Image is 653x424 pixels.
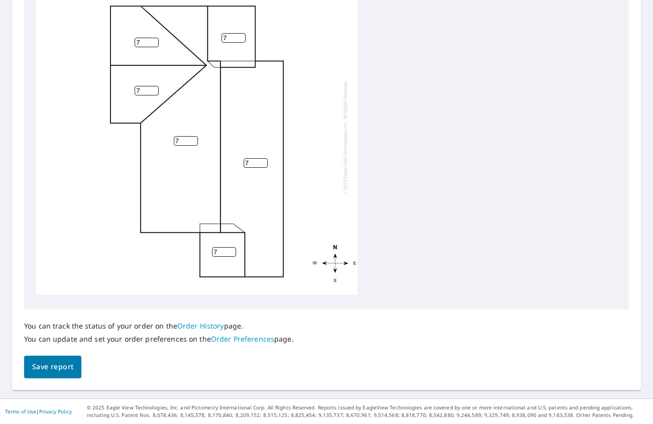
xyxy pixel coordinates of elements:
a: Privacy Policy [39,408,72,415]
p: | [5,408,72,414]
button: Save report [24,356,81,378]
a: Order History [177,321,224,331]
a: Terms of Use [5,408,36,415]
p: You can track the status of your order on the page. [24,322,294,331]
p: You can update and set your order preferences on the page. [24,335,294,344]
a: Order Preferences [211,334,274,344]
p: © 2025 Eagle View Technologies, Inc. and Pictometry International Corp. All Rights Reserved. Repo... [87,404,648,419]
span: Save report [32,361,73,373]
